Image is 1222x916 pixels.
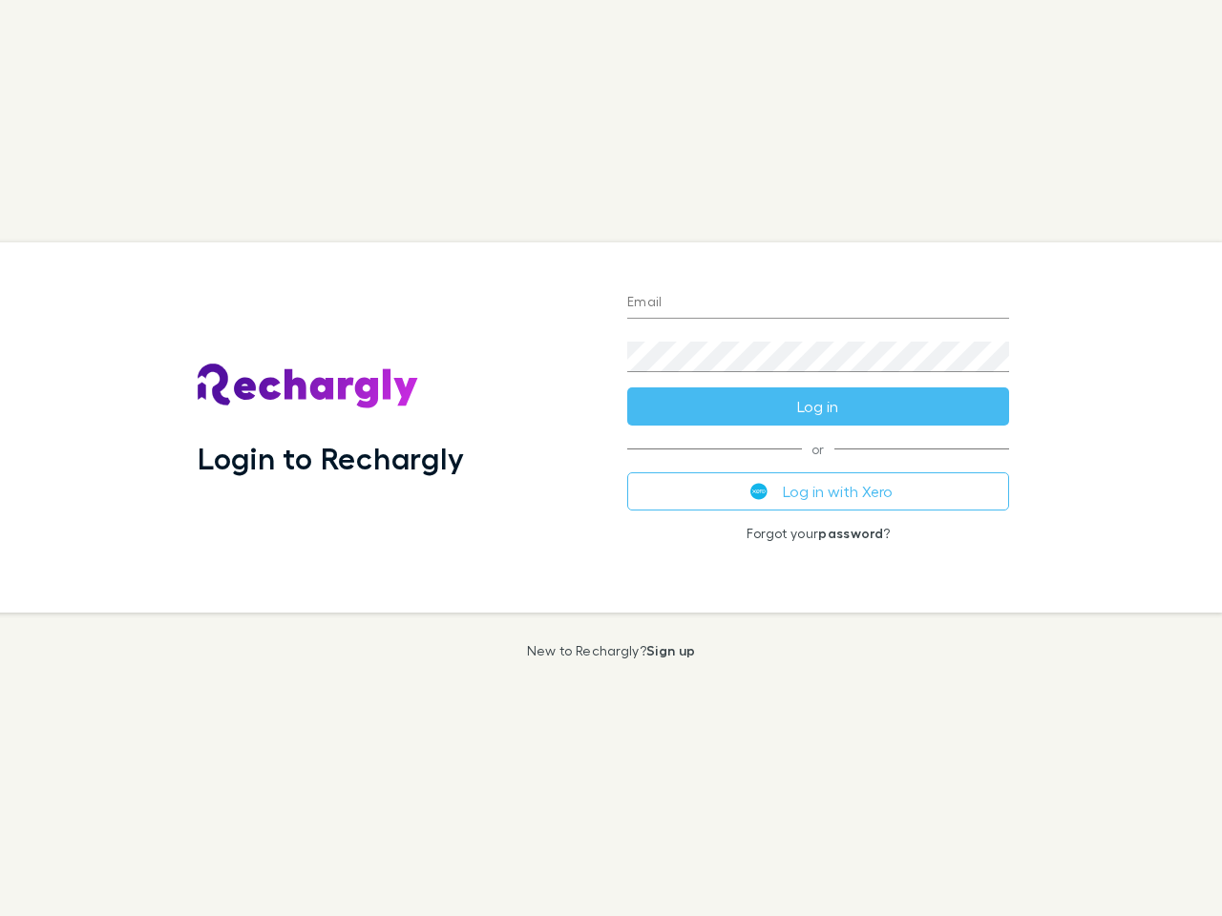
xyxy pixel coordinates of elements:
p: Forgot your ? [627,526,1009,541]
button: Log in [627,387,1009,426]
h1: Login to Rechargly [198,440,464,476]
a: password [818,525,883,541]
button: Log in with Xero [627,472,1009,510]
span: or [627,448,1009,449]
p: New to Rechargly? [527,643,696,658]
img: Rechargly's Logo [198,364,419,409]
img: Xero's logo [750,483,768,500]
a: Sign up [646,642,695,658]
